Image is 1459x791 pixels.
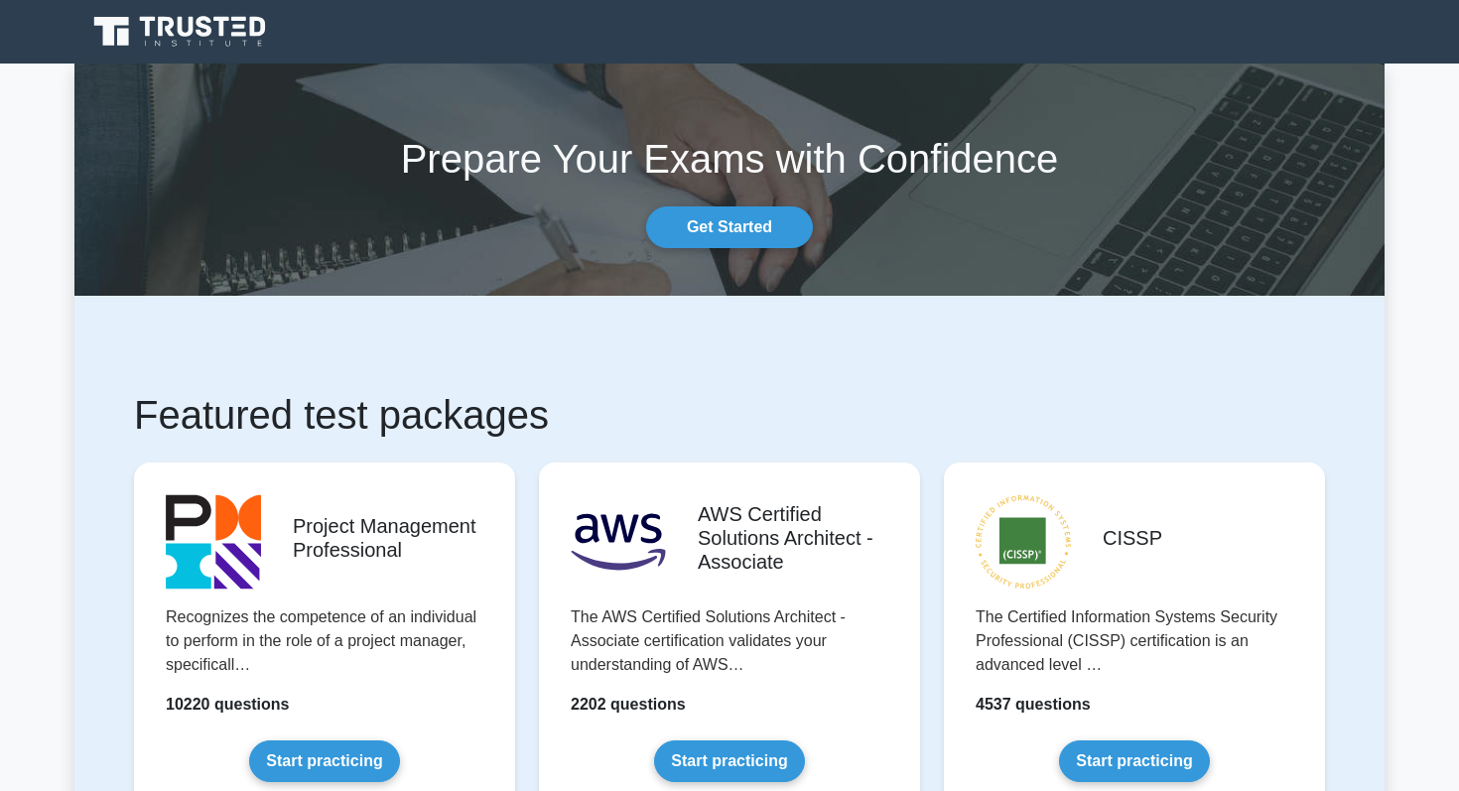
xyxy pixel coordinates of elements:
[74,135,1385,183] h1: Prepare Your Exams with Confidence
[134,391,1325,439] h1: Featured test packages
[646,206,813,248] a: Get Started
[1059,740,1209,782] a: Start practicing
[654,740,804,782] a: Start practicing
[249,740,399,782] a: Start practicing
